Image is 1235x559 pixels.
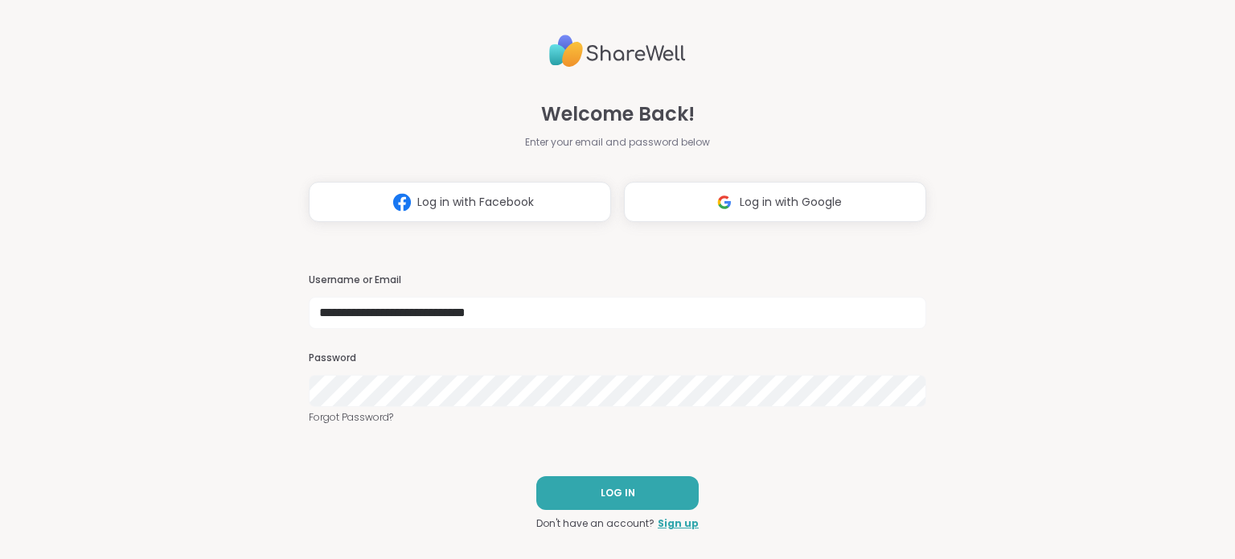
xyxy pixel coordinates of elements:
h3: Password [309,351,926,365]
span: Welcome Back! [541,100,695,129]
button: Log in with Google [624,182,926,222]
h3: Username or Email [309,273,926,287]
img: ShareWell Logomark [709,187,740,217]
span: Log in with Google [740,194,842,211]
img: ShareWell Logomark [387,187,417,217]
button: Log in with Facebook [309,182,611,222]
span: LOG IN [601,486,635,500]
img: ShareWell Logo [549,28,686,74]
button: LOG IN [536,476,699,510]
span: Don't have an account? [536,516,654,531]
span: Enter your email and password below [525,135,710,150]
a: Forgot Password? [309,410,926,425]
span: Log in with Facebook [417,194,534,211]
a: Sign up [658,516,699,531]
